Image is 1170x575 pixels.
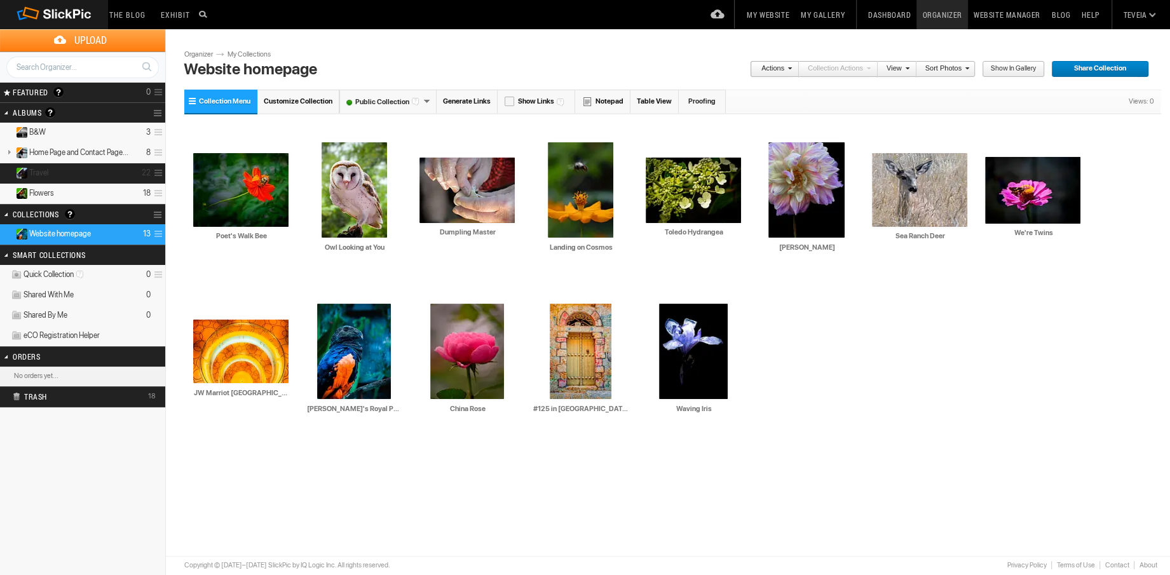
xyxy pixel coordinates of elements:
[29,168,48,178] span: Travel
[646,403,742,414] input: Waving Iris
[24,290,74,300] span: Shared With Me
[533,403,629,414] input: #125 in Jerusalem
[768,142,845,238] img: Shy_Dahlia.webp
[548,142,613,238] img: Landing_on_Cosmos.webp
[533,241,629,253] input: Landing on Cosmos
[750,61,792,78] a: Actions
[1002,561,1051,569] a: Privacy Policy
[13,103,119,123] h2: Albums
[11,269,22,280] img: ico_album_quick.png
[1122,90,1160,113] div: Views: 0
[11,229,28,240] ins: Public Collection
[575,90,630,113] a: Notepad
[550,304,611,399] img: _125_in_Jerusalem.webp
[679,90,726,113] a: Proofing
[11,330,22,341] img: ico_album_coll.png
[419,226,516,238] input: Dumpling Master
[24,330,100,341] span: eCO Registration Helper
[29,127,46,137] span: B&W
[11,188,28,199] ins: Public Album
[985,227,1082,238] input: We're Twins
[199,97,250,105] span: Collection Menu
[1,127,13,137] a: Expand
[340,98,423,106] font: Public Collection
[9,87,48,97] span: FEATURED
[11,290,22,301] img: ico_album_coll.png
[646,226,742,238] input: Toledo Hydrangea
[11,147,28,158] ins: Unlisted Album
[878,61,909,78] a: View
[153,206,165,224] a: Collection Options
[13,205,119,224] h2: Collections
[646,158,741,223] img: Panicle_Hydrangea.psd_%281_of_1%29.webp
[419,403,516,414] input: China Rose
[437,90,498,113] a: Generate Links
[193,153,289,227] img: Poet_s_Walk_Bee_%281_of_1%29-3.webp
[872,231,969,242] input: Sea Ranch Deer
[419,158,515,223] img: Dumpling_Master.webp
[1,229,13,238] a: Collapse
[184,560,390,571] div: Copyright © [DATE]–[DATE] SlickPic by IQ Logic Inc. All rights reserved.
[659,304,728,399] img: Waving_Iris.webp
[24,269,88,280] span: Quick Collection
[29,188,54,198] span: Flowers
[15,29,165,51] span: Upload
[430,304,504,399] img: China_Rose.webp
[322,142,387,238] img: Owl_Looking_at_You.webp
[1099,561,1134,569] a: Contact
[982,61,1036,78] span: Show in Gallery
[759,241,855,253] input: Shy Dahlia
[306,241,403,253] input: Owl Looking at You
[11,310,22,321] img: ico_album_coll.png
[630,90,679,113] a: Table View
[29,147,128,158] span: Home Page and Contact Page Photos
[14,372,58,380] b: No orders yet...
[799,61,871,78] a: Collection Actions
[982,61,1045,78] a: Show in Gallery
[6,57,159,78] input: Search Organizer...
[29,229,91,239] span: Website homepage
[11,168,28,179] ins: Public Album
[1051,61,1140,78] span: Share Collection
[985,157,1080,224] img: We_re_Twins.webp
[916,61,969,78] a: Sort Photos
[1134,561,1157,569] a: About
[1,188,13,198] a: Expand
[11,127,28,138] ins: Unlisted Album
[1,168,13,177] a: Expand
[13,347,119,366] h2: Orders
[306,403,403,414] input: Pesquet's Royal Parrot
[1051,561,1099,569] a: Terms of Use
[13,387,131,406] h2: Trash
[24,310,67,320] span: Shared By Me
[135,56,158,78] a: Search
[193,231,290,242] input: Poet's Walk Bee
[224,50,283,60] a: My Collections
[317,304,391,399] img: Pesquet_s_Royal_Parrot.webp
[13,245,119,264] h2: Smart Collections
[193,387,290,398] input: JW Marriot Dubai
[193,320,289,383] img: JW_Marriot_Dubai.webp
[197,6,212,22] input: Search photos on SlickPic...
[264,97,332,105] span: Customize Collection
[498,90,575,113] a: Show Links
[872,153,967,227] img: Sea_Ranch_Deer.webp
